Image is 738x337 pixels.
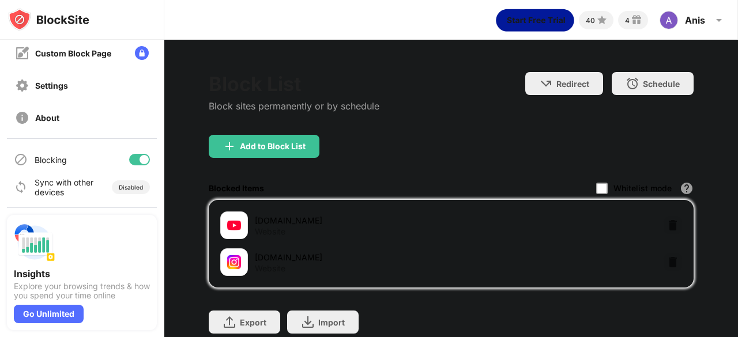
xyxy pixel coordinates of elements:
div: Website [255,226,285,237]
img: about-off.svg [15,111,29,125]
img: favicons [227,255,241,269]
div: Export [240,317,266,327]
div: Sync with other devices [35,177,94,197]
img: ACg8ocKyGw0Glzc685KYS937C97wvbdRPm28sSSNETLjR_QZ58ZAdA=s96-c [660,11,678,29]
div: Settings [35,81,68,90]
div: About [35,113,59,123]
div: 4 [625,16,630,25]
img: customize-block-page-off.svg [15,46,29,60]
img: logo-blocksite.svg [8,8,89,31]
div: Disabled [119,184,143,191]
img: blocking-icon.svg [14,153,28,166]
div: Blocked Items [209,183,264,193]
div: Whitelist mode [613,183,672,193]
div: animation [496,9,574,32]
div: Block List [209,72,379,96]
img: push-insights.svg [14,222,55,263]
div: Website [255,263,285,274]
div: 40 [586,16,595,25]
div: Insights [14,268,150,279]
img: points-small.svg [595,13,609,27]
div: Explore your browsing trends & how you spend your time online [14,282,150,300]
div: Anis [685,14,705,26]
div: Custom Block Page [35,48,111,58]
div: Schedule [643,79,680,89]
img: favicons [227,218,241,232]
div: [DOMAIN_NAME] [255,214,451,226]
div: Block sites permanently or by schedule [209,100,379,112]
img: reward-small.svg [630,13,643,27]
div: [DOMAIN_NAME] [255,251,451,263]
div: Redirect [556,79,589,89]
img: lock-menu.svg [135,46,149,60]
div: Import [318,317,345,327]
img: sync-icon.svg [14,180,28,194]
div: Blocking [35,155,67,165]
img: settings-off.svg [15,78,29,93]
div: Go Unlimited [14,305,84,323]
div: Add to Block List [240,142,306,151]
